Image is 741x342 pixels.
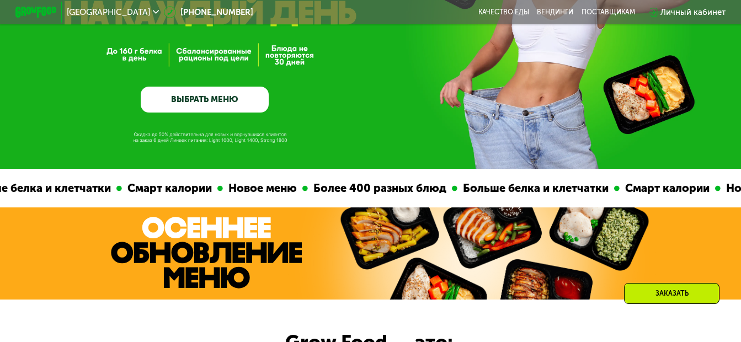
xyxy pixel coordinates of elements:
[164,6,253,18] a: [PHONE_NUMBER]
[582,8,635,17] div: поставщикам
[141,87,269,113] a: ВЫБРАТЬ МЕНЮ
[537,8,573,17] a: Вендинги
[67,8,150,17] span: [GEOGRAPHIC_DATA]
[119,180,214,197] div: Смарт калории
[660,6,726,18] div: Личный кабинет
[616,180,712,197] div: Смарт калории
[305,180,449,197] div: Более 400 разных блюд
[624,283,719,304] div: Заказать
[220,180,299,197] div: Новое меню
[454,180,611,197] div: Больше белка и клетчатки
[478,8,529,17] a: Качество еды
